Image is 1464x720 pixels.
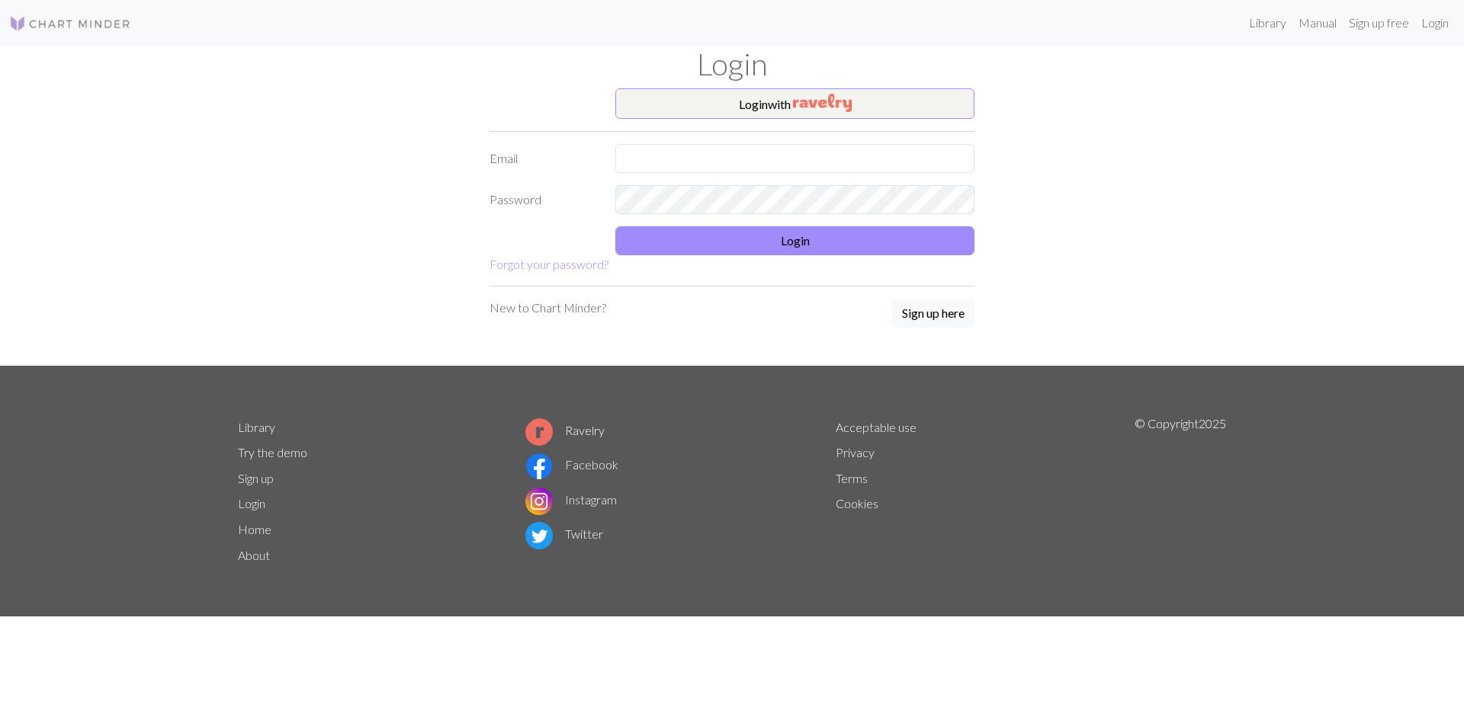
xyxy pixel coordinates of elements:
label: Password [480,185,606,214]
img: Ravelry [793,94,852,112]
a: Library [1243,8,1292,38]
a: Acceptable use [836,420,917,434]
a: Manual [1292,8,1343,38]
a: About [238,548,270,562]
a: Privacy [836,445,875,459]
img: Facebook logo [525,453,553,480]
img: Ravelry logo [525,418,553,446]
a: Ravelry [525,423,605,437]
a: Terms [836,471,868,485]
a: Login [238,496,265,510]
p: © Copyright 2025 [1135,414,1226,568]
button: Sign up here [892,299,974,328]
a: Forgot your password? [490,257,608,271]
a: Try the demo [238,445,307,459]
button: Loginwith [615,88,974,119]
label: Email [480,144,606,173]
a: Library [238,420,275,434]
a: Twitter [525,526,603,541]
h1: Login [229,46,1235,82]
a: Sign up free [1343,8,1415,38]
a: Cookies [836,496,878,510]
img: Logo [9,14,131,33]
a: Instagram [525,492,617,507]
a: Login [1415,8,1455,38]
img: Twitter logo [525,522,553,549]
a: Sign up here [892,299,974,329]
p: New to Chart Minder? [490,299,606,317]
a: Sign up [238,471,274,485]
a: Facebook [525,457,618,472]
a: Home [238,522,271,536]
img: Instagram logo [525,488,553,515]
button: Login [615,226,974,255]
